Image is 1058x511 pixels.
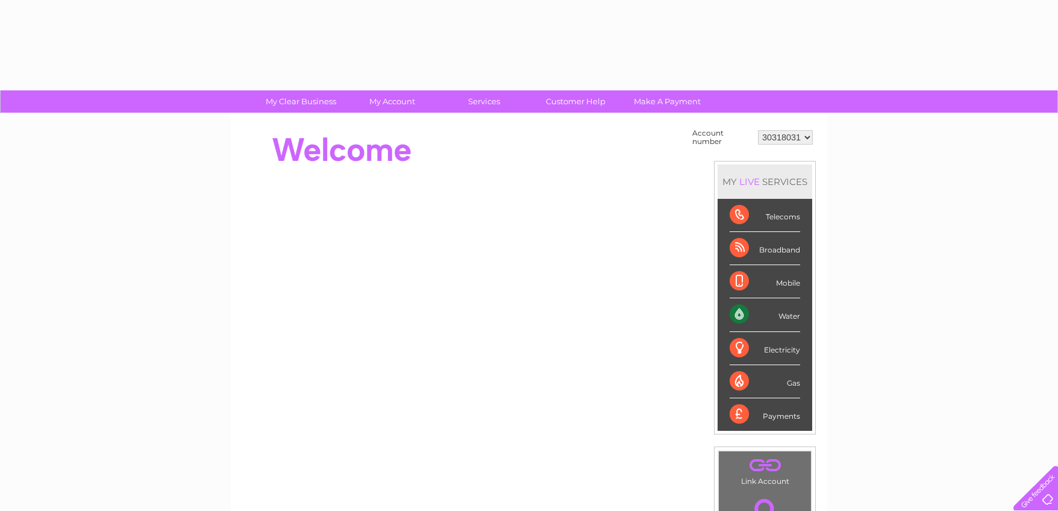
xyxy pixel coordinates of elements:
[730,298,800,331] div: Water
[526,90,625,113] a: Customer Help
[730,398,800,431] div: Payments
[730,265,800,298] div: Mobile
[718,165,812,199] div: MY SERVICES
[730,199,800,232] div: Telecoms
[251,90,351,113] a: My Clear Business
[434,90,534,113] a: Services
[730,232,800,265] div: Broadband
[737,176,762,187] div: LIVE
[730,332,800,365] div: Electricity
[689,126,755,149] td: Account number
[343,90,442,113] a: My Account
[730,365,800,398] div: Gas
[718,451,812,489] td: Link Account
[618,90,717,113] a: Make A Payment
[722,454,808,475] a: .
